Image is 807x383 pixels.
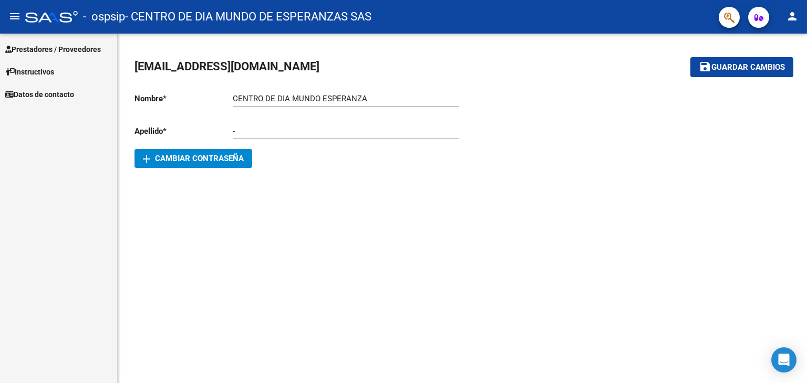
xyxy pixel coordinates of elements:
button: Cambiar Contraseña [134,149,252,168]
span: Guardar cambios [711,63,785,72]
span: Cambiar Contraseña [143,154,244,163]
button: Guardar cambios [690,57,793,77]
mat-icon: save [699,60,711,73]
span: Instructivos [5,66,54,78]
span: - CENTRO DE DIA MUNDO DE ESPERANZAS SAS [125,5,371,28]
span: [EMAIL_ADDRESS][DOMAIN_NAME] [134,60,319,73]
span: - ospsip [83,5,125,28]
mat-icon: person [786,10,799,23]
span: Prestadores / Proveedores [5,44,101,55]
mat-icon: menu [8,10,21,23]
p: Nombre [134,93,233,104]
span: Datos de contacto [5,89,74,100]
p: Apellido [134,125,233,137]
mat-icon: add [140,153,153,165]
div: Open Intercom Messenger [771,347,796,373]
